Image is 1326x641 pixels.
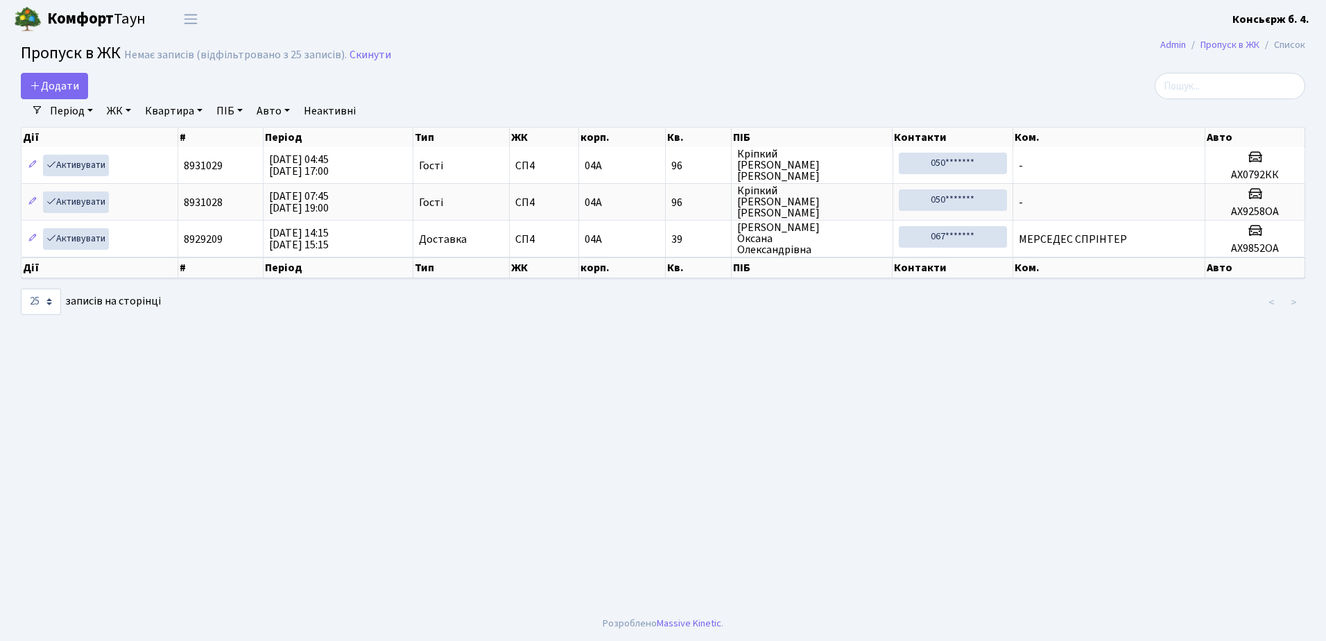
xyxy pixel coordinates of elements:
[43,228,109,250] a: Активувати
[21,257,178,278] th: Дії
[211,99,248,123] a: ПІБ
[1232,11,1309,28] a: Консьєрж б. 4.
[264,257,413,278] th: Період
[101,99,137,123] a: ЖК
[21,289,61,315] select: записів на сторінці
[251,99,295,123] a: Авто
[579,128,666,147] th: корп.
[298,99,361,123] a: Неактивні
[893,257,1013,278] th: Контакти
[21,289,161,315] label: записів на сторінці
[515,160,573,171] span: СП4
[419,197,443,208] span: Гості
[178,257,264,278] th: #
[413,257,510,278] th: Тип
[1013,128,1205,147] th: Ком.
[732,128,893,147] th: ПІБ
[44,99,98,123] a: Період
[1232,12,1309,27] b: Консьєрж б. 4.
[510,128,579,147] th: ЖК
[579,257,666,278] th: корп.
[47,8,146,31] span: Таун
[1160,37,1186,52] a: Admin
[603,616,723,631] div: Розроблено .
[43,155,109,176] a: Активувати
[1019,158,1023,173] span: -
[139,99,208,123] a: Квартира
[1019,195,1023,210] span: -
[47,8,114,30] b: Комфорт
[264,128,413,147] th: Період
[666,128,732,147] th: Кв.
[510,257,579,278] th: ЖК
[419,234,467,245] span: Доставка
[184,158,223,173] span: 8931029
[21,41,121,65] span: Пропуск в ЖК
[585,232,602,247] span: 04А
[184,232,223,247] span: 8929209
[269,225,329,253] span: [DATE] 14:15 [DATE] 15:15
[732,257,893,278] th: ПІБ
[419,160,443,171] span: Гості
[269,189,329,216] span: [DATE] 07:45 [DATE] 19:00
[21,128,178,147] th: Дії
[30,78,79,94] span: Додати
[515,234,573,245] span: СП4
[1211,242,1299,255] h5: АХ9852ОА
[413,128,510,147] th: Тип
[737,185,887,219] span: Кріпкий [PERSON_NAME] [PERSON_NAME]
[1019,232,1127,247] span: МЕРСЕДЕС СПРІНТЕР
[666,257,732,278] th: Кв.
[1155,73,1305,99] input: Пошук...
[585,158,602,173] span: 04А
[1211,169,1299,182] h5: АХ0792КК
[1211,205,1299,219] h5: АХ9258ОА
[1259,37,1305,53] li: Список
[1205,257,1305,278] th: Авто
[737,222,887,255] span: [PERSON_NAME] Оксана Олександрівна
[1200,37,1259,52] a: Пропуск в ЖК
[1139,31,1326,60] nav: breadcrumb
[1013,257,1205,278] th: Ком.
[893,128,1013,147] th: Контакти
[173,8,208,31] button: Переключити навігацію
[269,152,329,179] span: [DATE] 04:45 [DATE] 17:00
[184,195,223,210] span: 8931028
[21,73,88,99] a: Додати
[737,148,887,182] span: Кріпкий [PERSON_NAME] [PERSON_NAME]
[585,195,602,210] span: 04А
[671,160,725,171] span: 96
[515,197,573,208] span: СП4
[657,616,721,631] a: Massive Kinetic
[671,197,725,208] span: 96
[350,49,391,62] a: Скинути
[1205,128,1305,147] th: Авто
[178,128,264,147] th: #
[14,6,42,33] img: logo.png
[43,191,109,213] a: Активувати
[671,234,725,245] span: 39
[124,49,347,62] div: Немає записів (відфільтровано з 25 записів).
